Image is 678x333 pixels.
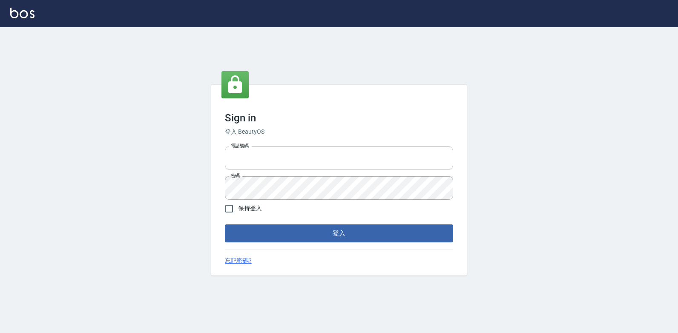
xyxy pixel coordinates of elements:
[10,8,34,18] img: Logo
[231,172,240,179] label: 密碼
[238,204,262,213] span: 保持登入
[231,143,249,149] label: 電話號碼
[225,224,453,242] button: 登入
[225,256,252,265] a: 忘記密碼?
[225,112,453,124] h3: Sign in
[225,127,453,136] h6: 登入 BeautyOS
